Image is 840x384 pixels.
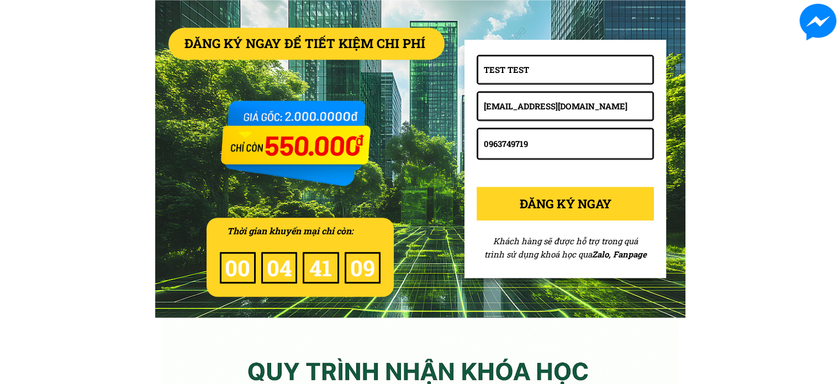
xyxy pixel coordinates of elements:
[591,249,646,260] span: Zalo, Fanpage
[481,93,649,119] input: Email*
[482,234,648,261] h3: Khách hàng sẽ được hỗ trợ trong quá trình sử dụng khoá học qua
[227,224,381,252] div: Thời gian khuyến mại chỉ còn:
[481,56,649,83] input: Họ và Tên*
[477,187,653,220] p: ĐĂNG KÝ NGAY
[481,129,649,157] input: Số điện thoại*
[184,33,436,54] div: ĐĂNG KÝ NGAY ĐỂ TIẾT KIỆM CHI PHÍ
